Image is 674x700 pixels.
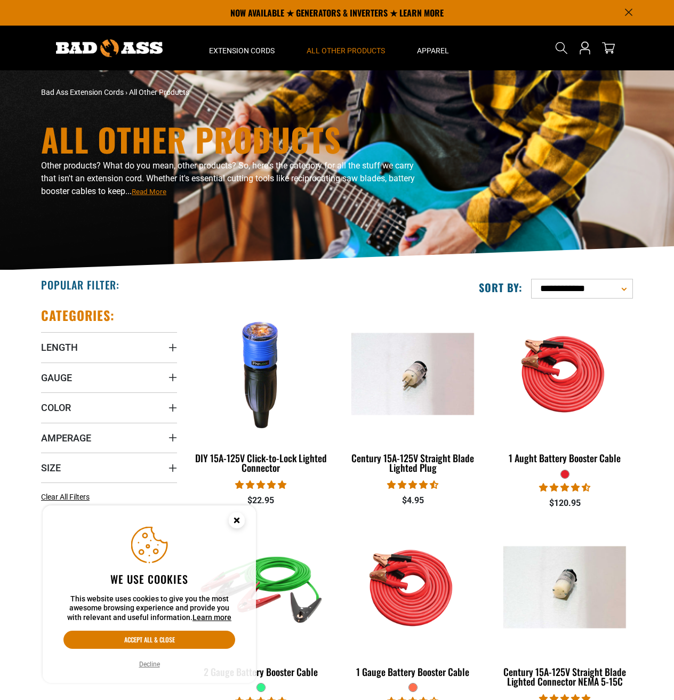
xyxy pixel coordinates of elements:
span: 4.56 stars [539,482,590,493]
aside: Cookie Consent [43,505,256,683]
summary: All Other Products [291,26,401,70]
button: Accept all & close [63,631,235,649]
span: Read More [132,188,166,196]
img: green [194,526,328,648]
span: Size [41,462,61,474]
a: DIY 15A-125V Click-to-Lock Lighted Connector DIY 15A-125V Click-to-Lock Lighted Connector [193,307,329,479]
summary: Gauge [41,363,177,392]
span: Apparel [417,46,449,55]
span: All Other Products [307,46,385,55]
summary: Length [41,332,177,362]
div: 2 Gauge Battery Booster Cable [193,667,329,677]
span: Length [41,341,78,353]
img: Century 15A-125V Straight Blade Lighted Plug [346,333,480,415]
a: features 1 Aught Battery Booster Cable [497,307,633,469]
h2: We use cookies [63,572,235,586]
img: Bad Ass Extension Cords [56,39,163,57]
p: This website uses cookies to give you the most awesome browsing experience and provide you with r... [63,594,235,623]
img: Century 15A-125V Straight Blade Lighted Connector NEMA 5-15C [498,546,632,629]
a: Century 15A-125V Straight Blade Lighted Plug Century 15A-125V Straight Blade Lighted Plug [345,307,481,479]
div: $120.95 [497,497,633,510]
div: Century 15A-125V Straight Blade Lighted Connector NEMA 5-15C [497,667,633,686]
a: Clear All Filters [41,492,94,503]
summary: Search [553,39,570,57]
div: $4.95 [345,494,481,507]
img: orange [346,526,480,648]
button: Decline [136,659,163,670]
p: Other products? What do you mean, other products? So, here's the category for all the stuff we ca... [41,159,430,198]
h1: All Other Products [41,123,430,155]
img: features [498,312,632,435]
img: DIY 15A-125V Click-to-Lock Lighted Connector [194,312,328,435]
nav: breadcrumbs [41,87,430,98]
summary: Color [41,392,177,422]
div: Century 15A-125V Straight Blade Lighted Plug [345,453,481,472]
a: orange 1 Gauge Battery Booster Cable [345,521,481,683]
a: Bad Ass Extension Cords [41,88,124,96]
summary: Amperage [41,423,177,453]
label: Sort by: [479,280,523,294]
summary: Extension Cords [193,26,291,70]
a: green 2 Gauge Battery Booster Cable [193,521,329,683]
span: 4.38 stars [387,480,438,490]
summary: Size [41,453,177,482]
span: Amperage [41,432,91,444]
h2: Popular Filter: [41,278,119,292]
span: Clear All Filters [41,493,90,501]
summary: Apparel [401,26,465,70]
a: Learn more [192,613,231,622]
span: Extension Cords [209,46,275,55]
span: Color [41,401,71,414]
div: 1 Aught Battery Booster Cable [497,453,633,463]
span: 4.84 stars [235,480,286,490]
span: Gauge [41,372,72,384]
a: Century 15A-125V Straight Blade Lighted Connector NEMA 5-15C Century 15A-125V Straight Blade Ligh... [497,521,633,693]
span: All Other Products [129,88,189,96]
div: DIY 15A-125V Click-to-Lock Lighted Connector [193,453,329,472]
span: › [125,88,127,96]
div: $22.95 [193,494,329,507]
h2: Categories: [41,307,115,324]
div: 1 Gauge Battery Booster Cable [345,667,481,677]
